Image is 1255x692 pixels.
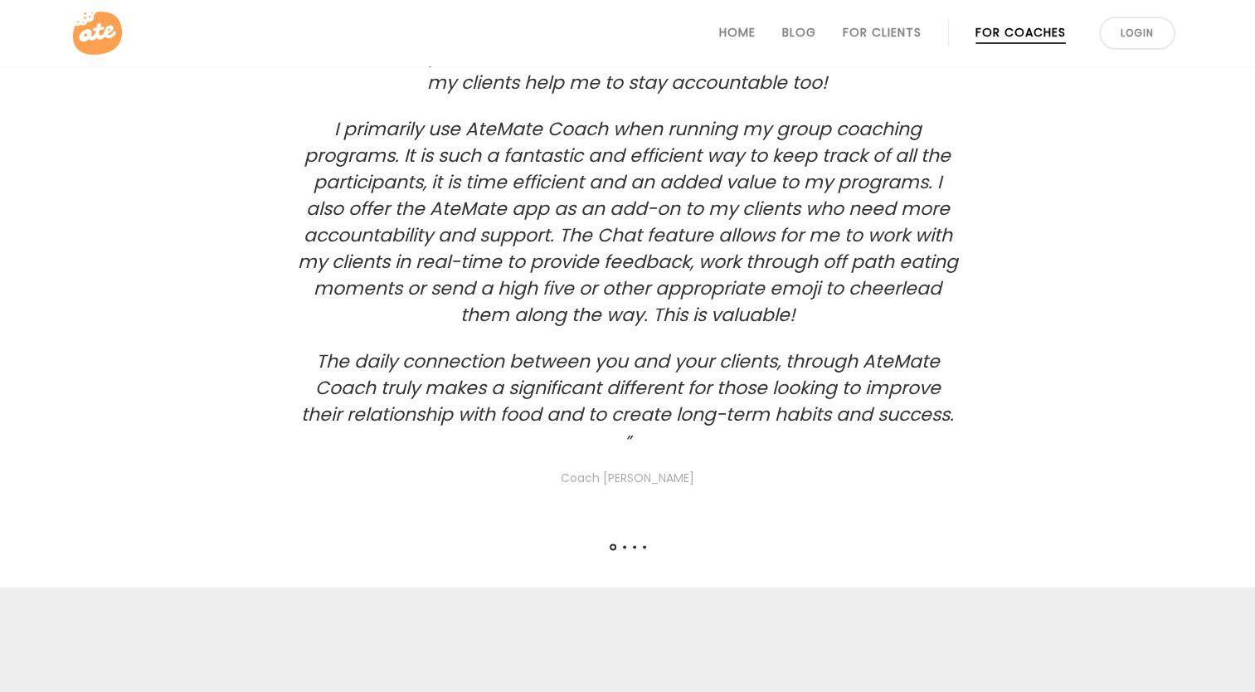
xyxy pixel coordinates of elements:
p: I primarily use AteMate Coach when running my group coaching programs. It is such a fantastic and... [296,115,960,328]
a: Home [719,26,756,39]
p: The daily connection between you and your clients, through AteMate Coach truly makes a significan... [296,348,960,427]
a: For Coaches [975,26,1066,39]
span: Coach [PERSON_NAME] [296,467,960,487]
a: For Clients [843,26,922,39]
a: Login [1099,17,1175,50]
a: Blog [782,26,816,39]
